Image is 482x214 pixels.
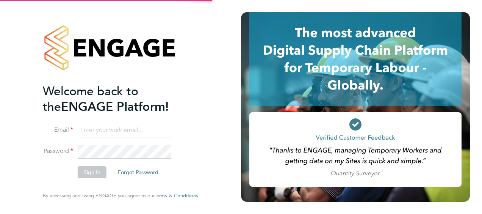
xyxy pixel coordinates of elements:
button: Forgot Password [112,166,164,178]
label: Password [43,147,73,155]
input: Enter your work email... [78,124,171,137]
button: Sign In [78,166,106,178]
span: By accessing and using ENGAGE you agree to our [43,192,198,199]
span: Welcome back to the [43,84,138,114]
h2: ENGAGE Platform! [43,83,191,115]
a: Terms & Conditions [155,193,198,199]
label: Email [43,126,73,134]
